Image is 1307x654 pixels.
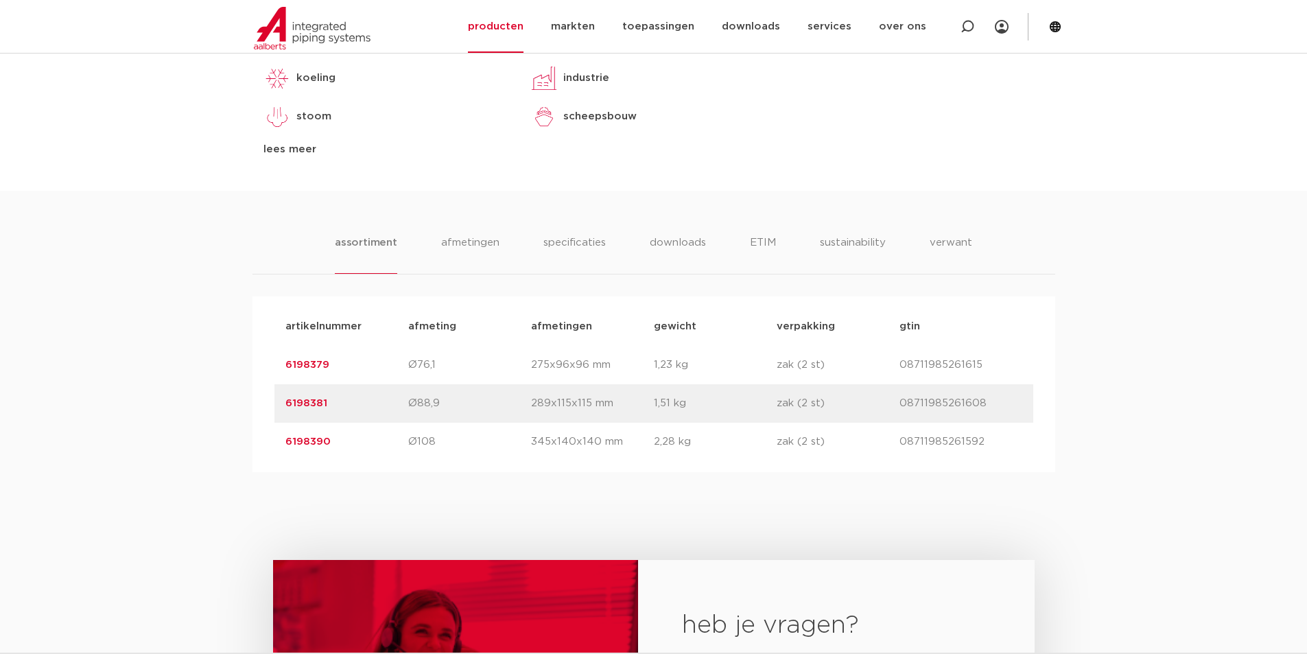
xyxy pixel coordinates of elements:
p: 1,23 kg [654,357,777,373]
p: 08711985261608 [899,395,1022,412]
p: 345x140x140 mm [531,434,654,450]
p: scheepsbouw [563,108,637,125]
h2: heb je vragen? [682,609,990,642]
li: assortiment [335,235,397,274]
p: industrie [563,70,609,86]
li: specificaties [543,235,606,274]
li: afmetingen [441,235,499,274]
p: gewicht [654,318,777,335]
p: koeling [296,70,335,86]
p: 08711985261592 [899,434,1022,450]
p: afmeting [408,318,531,335]
a: 6198381 [285,398,327,408]
p: 289x115x115 mm [531,395,654,412]
li: verwant [930,235,972,274]
li: ETIM [750,235,776,274]
p: artikelnummer [285,318,408,335]
img: scheepsbouw [530,103,558,130]
p: zak (2 st) [777,395,899,412]
p: afmetingen [531,318,654,335]
p: 2,28 kg [654,434,777,450]
img: industrie [530,65,558,92]
li: sustainability [820,235,886,274]
p: Ø108 [408,434,531,450]
a: 6198379 [285,360,329,370]
a: 6198390 [285,436,331,447]
p: zak (2 st) [777,434,899,450]
p: stoom [296,108,331,125]
img: koeling [263,65,291,92]
img: stoom [263,103,291,130]
p: 08711985261615 [899,357,1022,373]
p: 275x96x96 mm [531,357,654,373]
li: downloads [650,235,706,274]
p: Ø76,1 [408,357,531,373]
div: lees meer [263,141,510,158]
p: gtin [899,318,1022,335]
p: verpakking [777,318,899,335]
p: 1,51 kg [654,395,777,412]
p: zak (2 st) [777,357,899,373]
p: Ø88,9 [408,395,531,412]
